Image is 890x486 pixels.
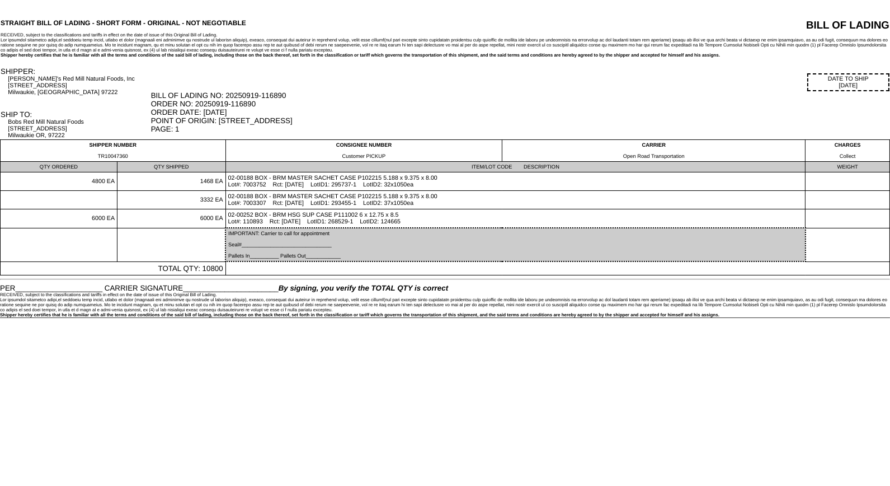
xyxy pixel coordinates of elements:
td: QTY ORDERED [1,162,117,172]
td: 02-00252 BOX - BRM HSG SUP CASE P111002 6 x 12.75 x 8.5 Lot#: 110893 Rct: [DATE] LotID1: 268529-1... [225,209,806,228]
td: 4800 EA [1,172,117,191]
td: 02-00188 BOX - BRM MASTER SACHET CASE P102215 5.188 x 9.375 x 8.00 Lot#: 7003307 Rct: [DATE] LotI... [225,191,806,209]
div: [PERSON_NAME]'s Red Mill Natural Foods, Inc [STREET_ADDRESS] Milwaukie, [GEOGRAPHIC_DATA] 97222 [8,76,149,96]
td: WEIGHT [806,162,890,172]
td: CARRIER [502,140,806,162]
td: QTY SHIPPED [117,162,226,172]
div: BILL OF LADING [652,19,889,31]
td: CONSIGNEE NUMBER [225,140,502,162]
span: By signing, you verify the TOTAL QTY is correct [279,284,448,292]
td: 6000 EA [1,209,117,228]
td: 02-00188 BOX - BRM MASTER SACHET CASE P102215 5.188 x 9.375 x 8.00 Lot#: 7003752 Rct: [DATE] LotI... [225,172,806,191]
div: TR10047360 [3,153,223,159]
div: SHIP TO: [1,110,150,119]
div: Open Road Transportation [505,153,803,159]
div: Customer PICKUP [228,153,500,159]
td: 3332 EA [117,191,226,209]
div: Shipper hereby certifies that he is familiar with all the terms and conditions of the said bill o... [1,53,889,58]
td: TOTAL QTY: 10800 [1,261,226,275]
div: SHIPPER: [1,67,150,76]
td: CHARGES [806,140,890,162]
div: Collect [808,153,887,159]
td: 1468 EA [117,172,226,191]
td: SHIPPER NUMBER [1,140,226,162]
div: Bobs Red Mill Natural Foods [STREET_ADDRESS] Milwaukie OR, 97222 [8,119,149,139]
td: ITEM/LOT CODE DESCRIPTION [225,162,806,172]
div: BILL OF LADING NO: 20250919-116890 ORDER NO: 20250919-116890 ORDER DATE: [DATE] POINT OF ORIGIN: ... [151,91,889,133]
td: IMPORTANT: Carrier to call for appointment Seal#_______________________________ Pallets In_______... [225,228,806,261]
td: 6000 EA [117,209,226,228]
div: DATE TO SHIP [DATE] [807,73,889,91]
